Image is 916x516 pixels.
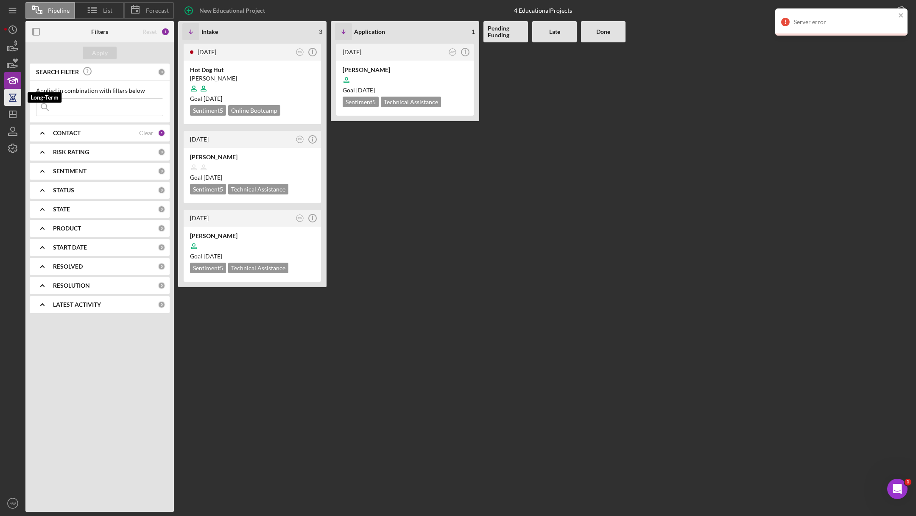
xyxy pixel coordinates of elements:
span: 3 [319,28,322,35]
b: START DATE [53,244,87,251]
span: List [103,7,112,14]
time: 07/07/2023 [204,95,222,102]
time: 2024-12-12 20:54 [343,48,361,55]
div: 0 [158,244,165,251]
span: Forecast [146,7,169,14]
span: Goal [343,86,375,94]
b: RESOLVED [53,263,83,270]
text: AW [298,216,302,219]
div: 1 [161,28,170,36]
div: Sentiment 5 [190,184,226,194]
div: Export [872,2,891,19]
button: AW [447,47,458,58]
text: AW [9,501,16,506]
button: AW [294,213,306,224]
div: 0 [158,225,165,232]
b: Late [549,28,560,35]
b: PRODUCT [53,225,81,232]
div: Technical Assistance [381,97,441,107]
div: [PERSON_NAME] [190,153,315,161]
b: Pending Funding [488,25,524,39]
text: AW [298,50,302,53]
div: Sentiment 5 [190,263,226,273]
span: Pipeline [48,7,70,14]
time: 06/24/2024 [204,174,222,181]
div: [PERSON_NAME] [190,74,315,83]
div: 0 [158,263,165,270]
time: 05/07/2023 [356,86,375,94]
div: Online Bootcamp [228,105,280,116]
div: Sentiment 5 [190,105,226,116]
iframe: Intercom live chat [887,479,908,499]
b: Done [596,28,610,35]
div: Sentiment 5 [343,97,379,107]
div: 1 [158,129,165,137]
div: 0 [158,148,165,156]
b: LATEST ACTIVITY [53,301,101,308]
div: Applied in combination with filters below [36,87,163,94]
div: 0 [158,282,165,289]
div: Apply [92,47,108,59]
div: [PERSON_NAME] [190,232,315,240]
a: [DATE]AW[PERSON_NAME]Goal [DATE]Sentiment5Technical Assistance [335,42,475,117]
div: Technical Assistance [228,263,288,273]
span: Goal [190,174,222,181]
div: 0 [158,68,165,76]
time: 2025-03-20 15:34 [198,48,216,55]
div: New Educational Project [199,2,265,19]
b: Application [354,28,385,35]
div: 0 [158,205,165,213]
span: Goal [190,95,222,102]
div: Technical Assistance [228,184,288,194]
span: 1 [472,28,475,35]
button: AW [294,47,306,58]
div: Reset [142,28,157,35]
b: RISK RATING [53,149,89,155]
text: AW [450,50,455,53]
div: 0 [158,301,165,308]
div: Server error [794,19,896,25]
text: AW [298,138,302,141]
span: Goal [190,252,222,260]
span: 1 [905,479,911,485]
time: 05/28/2023 [204,252,222,260]
b: SEARCH FILTER [36,69,79,75]
div: 0 [158,167,165,175]
div: 4 Educational Projects [514,7,572,14]
div: [PERSON_NAME] [343,66,467,74]
b: STATUS [53,187,74,194]
a: [DATE]AW[PERSON_NAME]Goal [DATE]Sentiment5Technical Assistance [182,130,322,204]
button: Apply [83,47,117,59]
a: [DATE]AWHot Dog Hut[PERSON_NAME]Goal [DATE]Sentiment5Online Bootcamp [182,42,322,125]
b: SENTIMENT [53,168,87,175]
button: New Educational Project [178,2,274,19]
time: 2023-04-13 22:24 [190,214,209,222]
div: 0 [158,186,165,194]
b: Filters [91,28,108,35]
div: Hot Dog Hut [190,66,315,74]
button: AW [4,495,21,512]
button: close [898,12,904,20]
b: RESOLUTION [53,282,90,289]
button: Export [864,2,912,19]
a: [DATE]AW[PERSON_NAME]Goal [DATE]Sentiment5Technical Assistance [182,208,322,283]
button: AW [294,134,306,145]
div: Clear [139,130,154,136]
b: Intake [201,28,218,35]
b: STATE [53,206,70,213]
b: CONTACT [53,130,81,136]
time: 2024-10-02 20:12 [190,136,209,143]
